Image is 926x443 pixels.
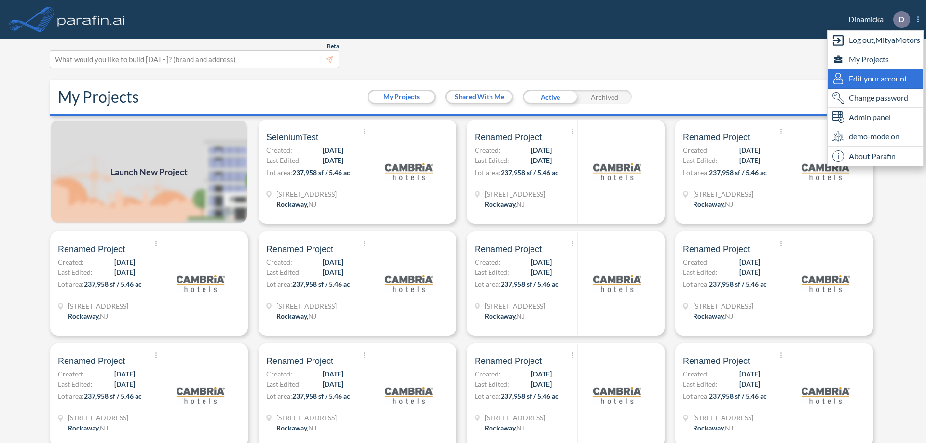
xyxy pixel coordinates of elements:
[58,369,84,379] span: Created:
[828,69,923,89] div: Edit user
[266,257,292,267] span: Created:
[683,392,709,400] span: Lot area:
[485,200,517,208] span: Rockaway ,
[739,145,760,155] span: [DATE]
[523,90,577,104] div: Active
[531,155,552,165] span: [DATE]
[693,423,733,433] div: Rockaway, NJ
[58,355,125,367] span: Renamed Project
[683,243,750,255] span: Renamed Project
[114,257,135,267] span: [DATE]
[709,280,767,288] span: 237,958 sf / 5.46 ac
[693,200,725,208] span: Rockaway ,
[385,371,433,419] img: logo
[531,379,552,389] span: [DATE]
[693,189,753,199] span: 321 Mt Hope Ave
[50,120,248,224] img: add
[739,257,760,267] span: [DATE]
[475,355,542,367] span: Renamed Project
[323,267,343,277] span: [DATE]
[683,379,718,389] span: Last Edited:
[709,168,767,176] span: 237,958 sf / 5.46 ac
[266,243,333,255] span: Renamed Project
[683,155,718,165] span: Last Edited:
[266,168,292,176] span: Lot area:
[68,311,108,321] div: Rockaway, NJ
[369,91,434,103] button: My Projects
[276,189,337,199] span: 321 Mt Hope Ave
[276,423,316,433] div: Rockaway, NJ
[385,259,433,308] img: logo
[693,199,733,209] div: Rockaway, NJ
[693,413,753,423] span: 321 Mt Hope Ave
[832,150,844,162] span: i
[276,311,316,321] div: Rockaway, NJ
[593,371,641,419] img: logo
[709,392,767,400] span: 237,958 sf / 5.46 ac
[683,280,709,288] span: Lot area:
[323,155,343,165] span: [DATE]
[485,424,517,432] span: Rockaway ,
[68,423,108,433] div: Rockaway, NJ
[683,267,718,277] span: Last Edited:
[475,369,501,379] span: Created:
[276,200,308,208] span: Rockaway ,
[849,92,908,104] span: Change password
[292,392,350,400] span: 237,958 sf / 5.46 ac
[485,311,525,321] div: Rockaway, NJ
[593,259,641,308] img: logo
[58,267,93,277] span: Last Edited:
[531,257,552,267] span: [DATE]
[501,280,558,288] span: 237,958 sf / 5.46 ac
[739,379,760,389] span: [DATE]
[475,379,509,389] span: Last Edited:
[177,371,225,419] img: logo
[58,88,139,106] h2: My Projects
[683,369,709,379] span: Created:
[276,312,308,320] span: Rockaway ,
[725,200,733,208] span: NJ
[114,379,135,389] span: [DATE]
[485,199,525,209] div: Rockaway, NJ
[114,369,135,379] span: [DATE]
[68,312,100,320] span: Rockaway ,
[276,424,308,432] span: Rockaway ,
[55,10,127,29] img: logo
[308,424,316,432] span: NJ
[276,301,337,311] span: 321 Mt Hope Ave
[593,148,641,196] img: logo
[485,189,545,199] span: 321 Mt Hope Ave
[849,34,920,46] span: Log out, MityaMotors
[292,280,350,288] span: 237,958 sf / 5.46 ac
[485,423,525,433] div: Rockaway, NJ
[531,267,552,277] span: [DATE]
[323,257,343,267] span: [DATE]
[475,132,542,143] span: Renamed Project
[849,150,896,162] span: About Parafin
[323,145,343,155] span: [DATE]
[447,91,512,103] button: Shared With Me
[308,200,316,208] span: NJ
[739,267,760,277] span: [DATE]
[68,413,128,423] span: 321 Mt Hope Ave
[683,145,709,155] span: Created:
[828,31,923,50] div: Log out
[828,127,923,147] div: demo-mode on
[266,132,318,143] span: SeleniumTest
[100,424,108,432] span: NJ
[693,301,753,311] span: 321 Mt Hope Ave
[276,413,337,423] span: 321 Mt Hope Ave
[475,168,501,176] span: Lot area:
[849,54,889,65] span: My Projects
[834,11,919,28] div: Dinamicka
[100,312,108,320] span: NJ
[266,355,333,367] span: Renamed Project
[577,90,632,104] div: Archived
[385,148,433,196] img: logo
[693,312,725,320] span: Rockaway ,
[517,312,525,320] span: NJ
[84,392,142,400] span: 237,958 sf / 5.46 ac
[475,280,501,288] span: Lot area:
[501,392,558,400] span: 237,958 sf / 5.46 ac
[739,155,760,165] span: [DATE]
